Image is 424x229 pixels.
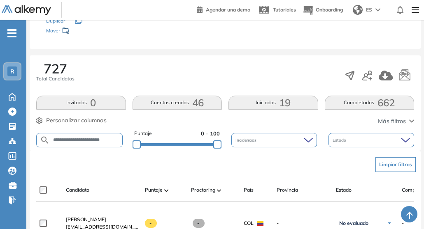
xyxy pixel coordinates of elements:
i: - [7,32,16,34]
button: Completadas662 [325,96,415,110]
div: Mover [46,24,128,39]
img: Ícono de flecha [387,221,392,226]
img: [missing "en.ARROW_ALT" translation] [217,189,221,192]
span: ES [366,6,372,14]
button: Limpiar filtros [375,157,416,172]
img: arrow [375,8,380,11]
button: Invitados0 [36,96,126,110]
span: Total Candidatos [36,75,75,82]
img: world [353,5,363,15]
div: Estado [328,133,414,147]
span: No evaluado [339,220,368,227]
span: COL [244,220,254,227]
span: País [244,186,254,194]
span: - [145,219,157,228]
button: Personalizar columnas [36,116,107,125]
a: [PERSON_NAME] [66,216,138,223]
button: Onboarding [303,1,343,19]
span: Agendar una demo [206,7,250,13]
button: Más filtros [378,117,414,126]
span: Personalizar columnas [46,116,107,125]
img: COL [257,221,263,226]
span: - [402,220,404,227]
span: R [10,68,14,75]
div: Incidencias [231,133,317,147]
span: Incidencias [235,137,258,143]
span: Candidato [66,186,89,194]
span: 727 [44,62,67,75]
span: Estado [336,186,352,194]
button: Cuentas creadas46 [133,96,222,110]
span: Proctoring [191,186,215,194]
img: Logo [2,5,51,16]
span: [PERSON_NAME] [66,216,106,222]
span: - [277,220,329,227]
span: 0 - 100 [201,130,220,137]
span: - [193,219,205,228]
span: Estado [333,137,348,143]
span: Puntaje [145,186,163,194]
span: Provincia [277,186,298,194]
img: [missing "en.ARROW_ALT" translation] [164,189,168,192]
button: Iniciadas19 [228,96,318,110]
img: Menu [408,2,422,18]
span: Puntaje [134,130,152,137]
span: Duplicar [46,18,65,24]
span: Onboarding [316,7,343,13]
span: Más filtros [378,117,406,126]
img: SEARCH_ALT [40,135,50,145]
a: Agendar una demo [197,4,250,14]
span: Tutoriales [273,7,296,13]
